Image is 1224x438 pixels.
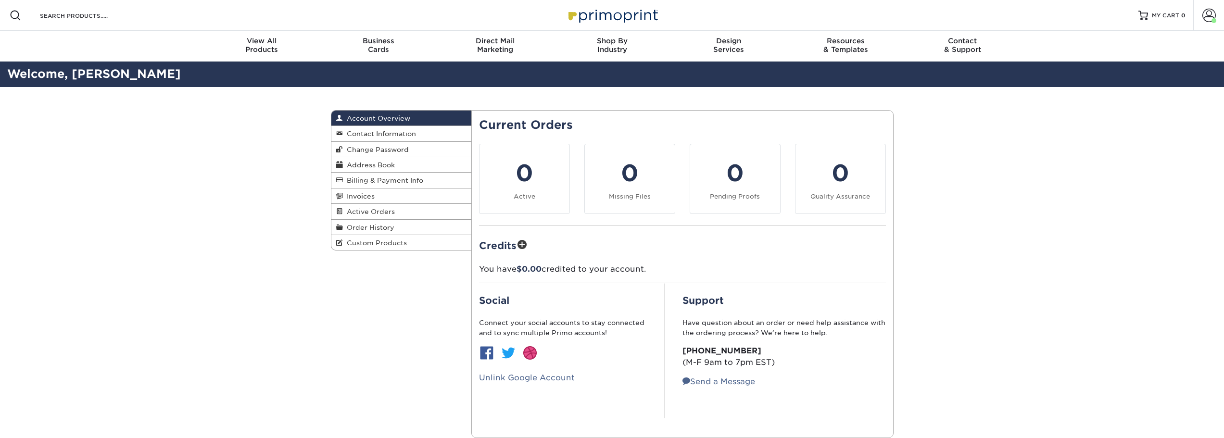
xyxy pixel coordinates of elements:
h2: Social [479,295,647,306]
span: $0.00 [517,264,542,274]
a: 0 Pending Proofs [690,144,781,214]
a: DesignServices [670,31,787,62]
span: Direct Mail [437,37,554,45]
a: Resources& Templates [787,31,904,62]
a: Account Overview [331,111,472,126]
a: Unlink Google Account [479,373,575,382]
a: BusinessCards [320,31,437,62]
div: & Support [904,37,1021,54]
a: Billing & Payment Info [331,173,472,188]
div: 0 [485,156,564,190]
input: SEARCH PRODUCTS..... [39,10,133,21]
div: Cards [320,37,437,54]
div: Industry [554,37,670,54]
a: Active Orders [331,204,472,219]
small: Missing Files [609,193,651,200]
a: 0 Active [479,144,570,214]
h2: Support [682,295,886,306]
span: Shop By [554,37,670,45]
a: Invoices [331,188,472,204]
img: btn-dribbble.jpg [522,345,538,361]
div: 0 [801,156,880,190]
a: Direct MailMarketing [437,31,554,62]
span: Business [320,37,437,45]
a: Contact Information [331,126,472,141]
a: Address Book [331,157,472,173]
div: Products [203,37,320,54]
span: Resources [787,37,904,45]
a: Custom Products [331,235,472,250]
span: Address Book [343,161,395,169]
a: Change Password [331,142,472,157]
div: 0 [696,156,774,190]
a: Order History [331,220,472,235]
p: Have question about an order or need help assistance with the ordering process? We’re here to help: [682,318,886,338]
span: Active Orders [343,208,395,215]
span: Billing & Payment Info [343,176,423,184]
div: Services [670,37,787,54]
p: Connect your social accounts to stay connected and to sync multiple Primo accounts! [479,318,647,338]
span: Order History [343,224,394,231]
span: Contact Information [343,130,416,138]
img: btn-facebook.jpg [479,345,494,361]
h2: Credits [479,238,886,252]
strong: [PHONE_NUMBER] [682,346,761,355]
div: Marketing [437,37,554,54]
div: & Templates [787,37,904,54]
span: 0 [1181,12,1186,19]
p: (M-F 9am to 7pm EST) [682,345,886,368]
a: View AllProducts [203,31,320,62]
small: Quality Assurance [810,193,870,200]
img: btn-twitter.jpg [501,345,516,361]
span: Custom Products [343,239,407,247]
span: Account Overview [343,114,410,122]
small: Pending Proofs [710,193,760,200]
span: View All [203,37,320,45]
a: 0 Quality Assurance [795,144,886,214]
a: Shop ByIndustry [554,31,670,62]
a: Contact& Support [904,31,1021,62]
small: Active [514,193,535,200]
span: Change Password [343,146,409,153]
span: Contact [904,37,1021,45]
span: MY CART [1152,12,1179,20]
a: 0 Missing Files [584,144,675,214]
span: Design [670,37,787,45]
h2: Current Orders [479,118,886,132]
img: Primoprint [564,5,660,25]
div: 0 [591,156,669,190]
a: Send a Message [682,377,755,386]
p: You have credited to your account. [479,263,886,275]
span: Invoices [343,192,375,200]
